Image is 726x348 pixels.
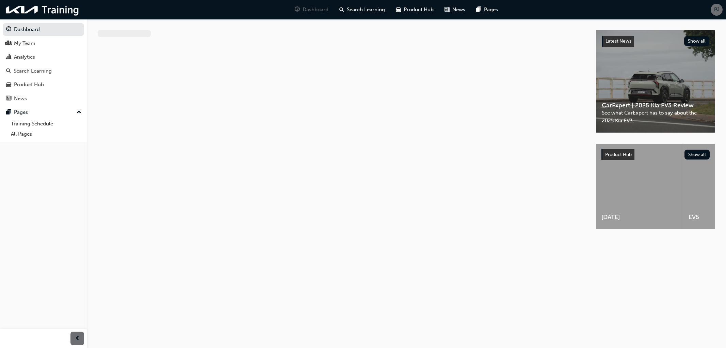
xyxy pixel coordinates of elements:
button: PJ [711,4,723,16]
span: Latest News [606,38,631,44]
span: search-icon [339,5,344,14]
button: Pages [3,106,84,119]
span: chart-icon [6,54,11,60]
span: guage-icon [6,27,11,33]
a: Product Hub [3,78,84,91]
div: Analytics [14,53,35,61]
span: car-icon [396,5,401,14]
a: [DATE] [596,144,683,229]
span: Product Hub [404,6,434,14]
span: See what CarExpert has to say about the 2025 Kia EV3. [602,109,709,124]
span: pages-icon [6,109,11,116]
span: [DATE] [601,213,677,221]
a: Latest NewsShow allCarExpert | 2025 Kia EV3 ReviewSee what CarExpert has to say about the 2025 Ki... [596,30,715,133]
button: DashboardMy TeamAnalyticsSearch LearningProduct HubNews [3,22,84,106]
span: CarExpert | 2025 Kia EV3 Review [602,102,709,109]
div: Pages [14,108,28,116]
span: Dashboard [303,6,328,14]
span: pages-icon [476,5,481,14]
a: guage-iconDashboard [289,3,334,17]
button: Show all [684,150,710,160]
span: news-icon [6,96,11,102]
a: My Team [3,37,84,50]
span: car-icon [6,82,11,88]
span: people-icon [6,41,11,47]
a: Training Schedule [8,119,84,129]
a: News [3,92,84,105]
button: Show all [684,36,710,46]
a: Product HubShow all [601,149,710,160]
span: up-icon [77,108,81,117]
a: pages-iconPages [471,3,503,17]
a: search-iconSearch Learning [334,3,390,17]
div: Product Hub [14,81,44,89]
span: prev-icon [75,334,80,343]
span: Product Hub [605,152,632,157]
a: news-iconNews [439,3,471,17]
div: My Team [14,40,35,47]
span: Search Learning [347,6,385,14]
span: news-icon [445,5,450,14]
a: All Pages [8,129,84,139]
span: guage-icon [295,5,300,14]
a: Latest NewsShow all [602,36,709,47]
span: Pages [484,6,498,14]
a: car-iconProduct Hub [390,3,439,17]
a: Search Learning [3,65,84,77]
span: PJ [714,6,720,14]
div: Search Learning [14,67,52,75]
div: News [14,95,27,103]
img: kia-training [3,3,82,17]
a: Dashboard [3,23,84,36]
span: News [452,6,465,14]
span: search-icon [6,68,11,74]
a: Analytics [3,51,84,63]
